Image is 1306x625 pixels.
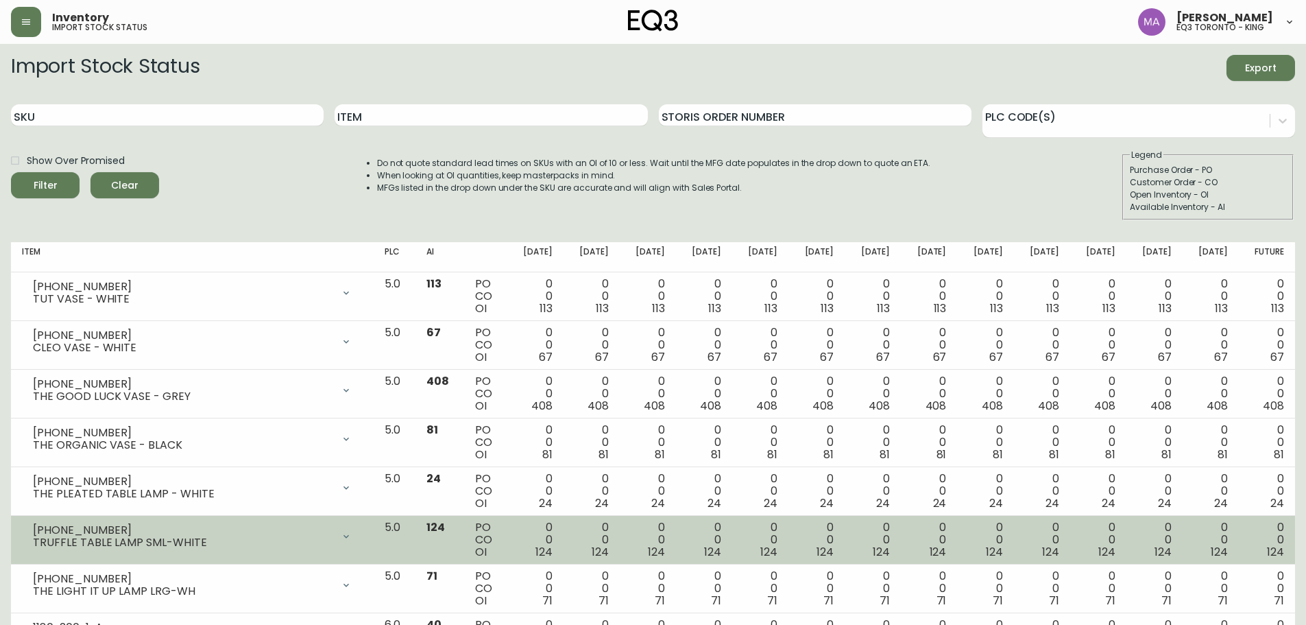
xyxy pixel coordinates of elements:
span: 71 [711,593,721,609]
span: 67 [1158,349,1172,365]
div: 0 0 [1250,375,1284,412]
div: 0 0 [1250,473,1284,510]
span: OI [475,349,487,365]
span: 113 [1102,300,1115,316]
span: 67 [1045,349,1059,365]
div: 0 0 [799,570,834,607]
div: PO CO [475,327,496,364]
div: 0 0 [631,521,665,558]
div: 0 0 [687,570,721,607]
div: 0 0 [1137,570,1172,607]
span: 124 [817,544,834,560]
div: 0 0 [1081,424,1115,461]
div: [PHONE_NUMBER] [33,524,332,536]
div: 0 0 [1194,473,1228,510]
div: 0 0 [631,278,665,315]
span: 24 [1214,495,1228,511]
span: Inventory [52,12,109,23]
span: 67 [1214,349,1228,365]
span: OI [475,544,487,560]
div: 0 0 [1194,570,1228,607]
span: 81 [936,447,947,462]
div: 0 0 [1194,278,1228,315]
div: PO CO [475,521,496,558]
span: 71 [1161,593,1172,609]
div: TUT VASE - WHITE [33,293,332,305]
li: Do not quote standard lead times on SKUs with an OI of 10 or less. Wait until the MFG date popula... [377,157,931,169]
div: 0 0 [1250,570,1284,607]
div: 0 0 [968,278,1002,315]
th: [DATE] [845,242,901,272]
div: CLEO VASE - WHITE [33,342,332,354]
div: 0 0 [1024,570,1059,607]
span: 81 [426,422,438,438]
div: 0 0 [968,473,1002,510]
div: Filter [34,177,58,194]
div: Available Inventory - AI [1130,201,1286,213]
span: 24 [1102,495,1115,511]
span: OI [475,398,487,414]
li: When looking at OI quantities, keep masterpacks in mind. [377,169,931,182]
th: PLC [374,242,415,272]
span: 67 [989,349,1003,365]
div: PO CO [475,424,496,461]
div: [PHONE_NUMBER]TUT VASE - WHITE [22,278,363,308]
div: 0 0 [856,570,890,607]
h2: Import Stock Status [11,55,199,81]
th: [DATE] [1126,242,1183,272]
span: 113 [1159,300,1172,316]
span: 71 [767,593,777,609]
div: 0 0 [743,521,777,558]
th: [DATE] [564,242,620,272]
span: Show Over Promised [27,154,125,168]
div: 0 0 [1250,278,1284,315]
div: 0 0 [1081,327,1115,364]
span: 81 [1105,447,1115,462]
span: 81 [1274,447,1284,462]
div: Open Inventory - OI [1130,189,1286,201]
span: 81 [823,447,834,462]
div: 0 0 [1137,375,1172,412]
span: 113 [1215,300,1228,316]
span: 71 [936,593,947,609]
span: 81 [993,447,1003,462]
h5: eq3 toronto - king [1176,23,1264,32]
span: 408 [1150,398,1172,414]
span: 124 [426,519,445,535]
div: 0 0 [518,521,553,558]
span: 24 [708,495,721,511]
div: 0 0 [631,570,665,607]
span: 24 [1045,495,1059,511]
div: [PHONE_NUMBER] [33,573,332,585]
div: [PHONE_NUMBER]THE GOOD LUCK VASE - GREY [22,375,363,405]
div: 0 0 [856,424,890,461]
span: 71 [542,593,553,609]
span: 67 [820,349,834,365]
span: 124 [1042,544,1059,560]
span: 81 [542,447,553,462]
div: 0 0 [1081,473,1115,510]
span: 408 [756,398,777,414]
span: 67 [764,349,777,365]
span: 24 [1270,495,1284,511]
div: 0 0 [518,570,553,607]
div: [PHONE_NUMBER]THE LIGHT IT UP LAMP LRG-WH [22,570,363,600]
span: 408 [1263,398,1284,414]
div: 0 0 [1194,424,1228,461]
td: 5.0 [374,467,415,516]
span: 71 [1274,593,1284,609]
div: [PHONE_NUMBER]TRUFFLE TABLE LAMP SML-WHITE [22,521,363,552]
div: 0 0 [912,570,946,607]
button: Clear [90,172,159,198]
span: 113 [426,276,442,292]
div: 0 0 [575,521,609,558]
span: 124 [1211,544,1228,560]
span: 24 [989,495,1003,511]
div: 0 0 [1250,521,1284,558]
span: 408 [531,398,553,414]
span: 113 [934,300,947,316]
span: OI [475,300,487,316]
span: 71 [880,593,890,609]
span: 24 [539,495,553,511]
div: 0 0 [518,278,553,315]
